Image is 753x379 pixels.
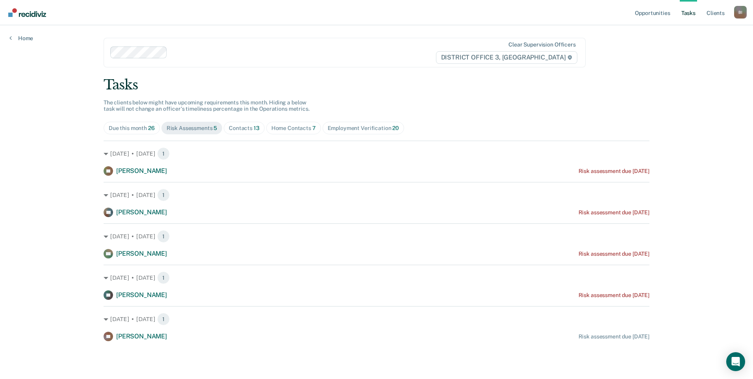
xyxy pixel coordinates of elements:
[271,125,316,132] div: Home Contacts
[157,230,170,243] span: 1
[579,209,649,216] div: Risk assessment due [DATE]
[254,125,260,131] span: 13
[392,125,399,131] span: 20
[104,313,649,325] div: [DATE] • [DATE] 1
[312,125,316,131] span: 7
[579,292,649,299] div: Risk assessment due [DATE]
[229,125,260,132] div: Contacts
[9,35,33,42] a: Home
[579,251,649,257] div: Risk assessment due [DATE]
[116,208,167,216] span: [PERSON_NAME]
[104,271,649,284] div: [DATE] • [DATE] 1
[104,230,649,243] div: [DATE] • [DATE] 1
[734,6,747,19] div: B I
[104,147,649,160] div: [DATE] • [DATE] 1
[8,8,46,17] img: Recidiviz
[104,189,649,201] div: [DATE] • [DATE] 1
[157,271,170,284] span: 1
[157,313,170,325] span: 1
[116,291,167,299] span: [PERSON_NAME]
[157,189,170,201] span: 1
[104,99,310,112] span: The clients below might have upcoming requirements this month. Hiding a below task will not chang...
[508,41,575,48] div: Clear supervision officers
[579,333,649,340] div: Risk assessment due [DATE]
[579,168,649,175] div: Risk assessment due [DATE]
[104,77,649,93] div: Tasks
[157,147,170,160] span: 1
[109,125,155,132] div: Due this month
[167,125,217,132] div: Risk Assessments
[734,6,747,19] button: Profile dropdown button
[436,51,577,64] span: DISTRICT OFFICE 3, [GEOGRAPHIC_DATA]
[116,250,167,257] span: [PERSON_NAME]
[148,125,155,131] span: 26
[328,125,399,132] div: Employment Verification
[116,333,167,340] span: [PERSON_NAME]
[726,352,745,371] div: Open Intercom Messenger
[213,125,217,131] span: 5
[116,167,167,175] span: [PERSON_NAME]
